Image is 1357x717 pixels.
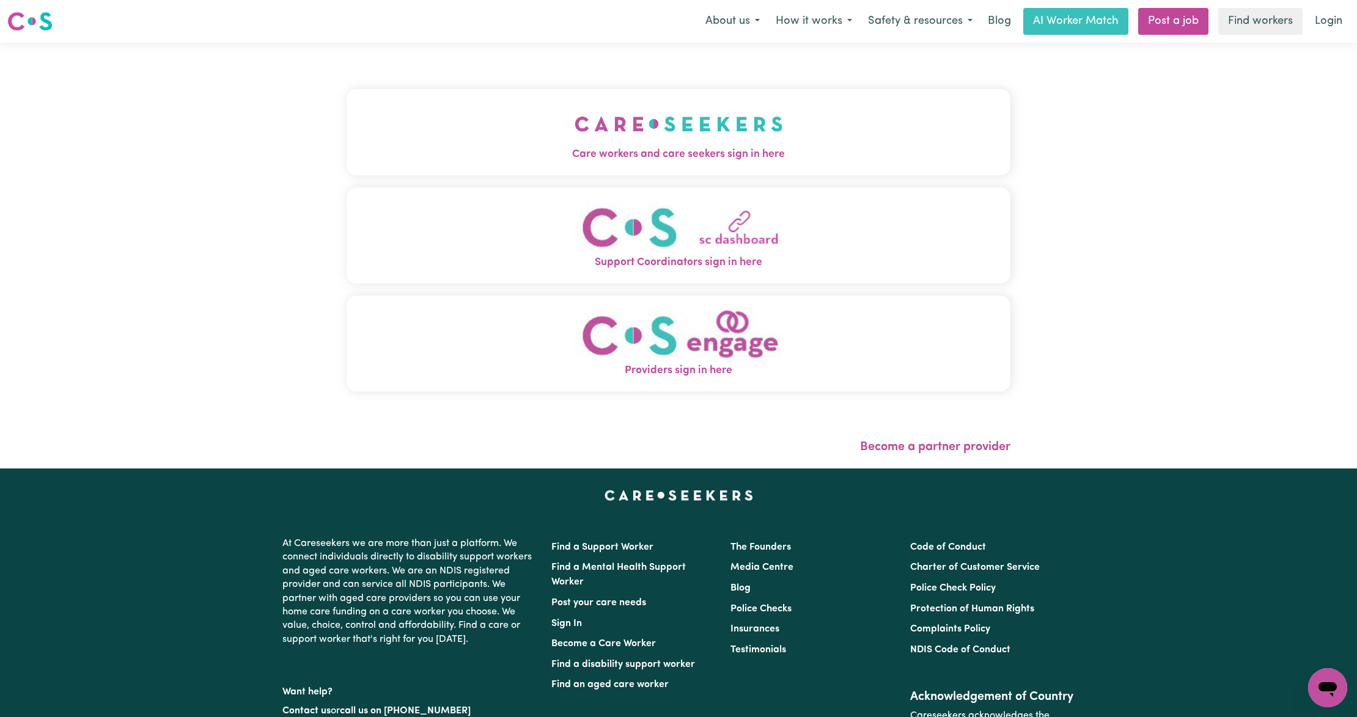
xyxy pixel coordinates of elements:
a: Testimonials [730,645,786,655]
a: Blog [980,8,1018,35]
a: Become a partner provider [860,441,1010,453]
button: Safety & resources [860,9,980,34]
a: Blog [730,583,751,593]
button: Support Coordinators sign in here [347,187,1010,283]
a: Post your care needs [551,598,646,608]
a: Post a job [1138,8,1208,35]
a: Protection of Human Rights [910,604,1034,614]
p: At Careseekers we are more than just a platform. We connect individuals directly to disability su... [282,532,537,651]
a: Find an aged care worker [551,680,669,690]
a: Login [1307,8,1350,35]
a: Media Centre [730,562,793,572]
a: AI Worker Match [1023,8,1128,35]
a: Complaints Policy [910,624,990,634]
a: call us on [PHONE_NUMBER] [340,706,471,716]
a: Code of Conduct [910,542,986,552]
a: Find a disability support worker [551,660,695,669]
a: Contact us [282,706,331,716]
h2: Acknowledgement of Country [910,690,1075,704]
a: Sign In [551,619,582,628]
span: Care workers and care seekers sign in here [347,147,1010,162]
a: NDIS Code of Conduct [910,645,1010,655]
a: Find workers [1218,8,1303,35]
button: About us [697,9,768,34]
p: Want help? [282,680,537,699]
a: Charter of Customer Service [910,562,1040,572]
button: Providers sign in here [347,296,1010,391]
a: Police Checks [730,604,792,614]
span: Providers sign in here [347,363,1010,379]
a: Police Check Policy [910,583,996,593]
a: Careseekers logo [7,7,53,35]
iframe: Button to launch messaging window, conversation in progress [1308,668,1347,707]
a: Become a Care Worker [551,639,656,649]
a: The Founders [730,542,791,552]
a: Find a Mental Health Support Worker [551,562,686,587]
a: Careseekers home page [605,490,753,500]
a: Find a Support Worker [551,542,653,552]
img: Careseekers logo [7,10,53,32]
a: Insurances [730,624,779,634]
span: Support Coordinators sign in here [347,255,1010,271]
button: How it works [768,9,860,34]
button: Care workers and care seekers sign in here [347,89,1010,175]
